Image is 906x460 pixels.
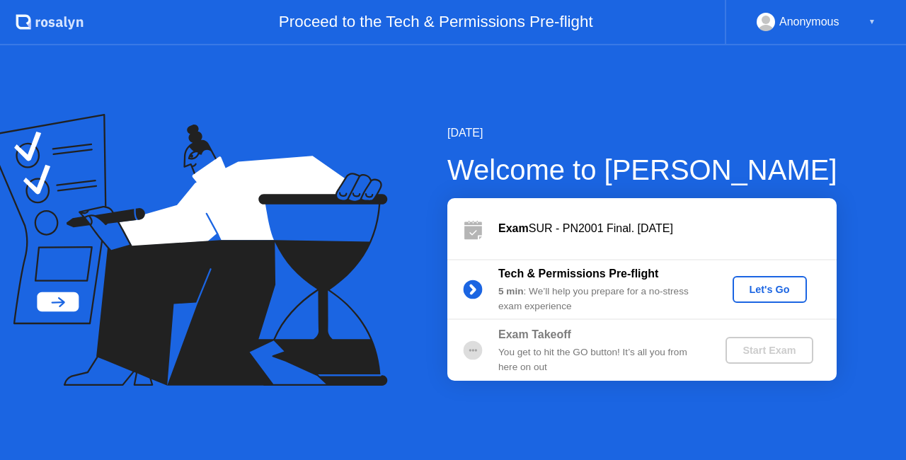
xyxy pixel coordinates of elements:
div: Anonymous [779,13,839,31]
button: Start Exam [726,337,813,364]
div: Welcome to [PERSON_NAME] [447,149,837,191]
b: Tech & Permissions Pre-flight [498,268,658,280]
div: : We’ll help you prepare for a no-stress exam experience [498,284,702,314]
div: Start Exam [731,345,807,356]
button: Let's Go [733,276,807,303]
b: Exam [498,222,529,234]
b: Exam Takeoff [498,328,571,340]
div: SUR - PN2001 Final. [DATE] [498,220,837,237]
div: Let's Go [738,284,801,295]
div: ▼ [868,13,876,31]
div: You get to hit the GO button! It’s all you from here on out [498,345,702,374]
div: [DATE] [447,125,837,142]
b: 5 min [498,286,524,297]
